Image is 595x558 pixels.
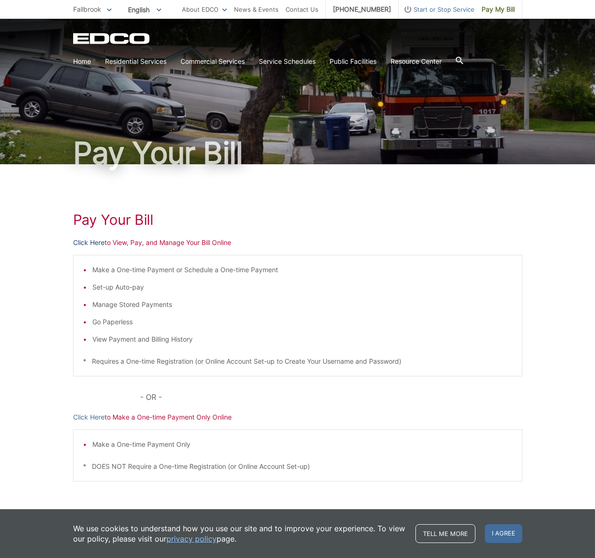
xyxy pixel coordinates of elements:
a: About EDCO [182,4,227,15]
p: We use cookies to understand how you use our site and to improve your experience. To view our pol... [73,523,406,544]
li: Make a One-time Payment Only [92,439,512,450]
p: * DOES NOT Require a One-time Registration (or Online Account Set-up) [83,461,512,472]
a: Residential Services [105,56,166,67]
a: EDCD logo. Return to the homepage. [73,33,151,44]
h1: Pay Your Bill [73,138,522,168]
p: to View, Pay, and Manage Your Bill Online [73,237,522,248]
a: Click Here [73,412,105,422]
p: * Requires a One-time Registration (or Online Account Set-up to Create Your Username and Password) [83,356,512,367]
a: Service Schedules [259,56,316,67]
li: Go Paperless [92,317,512,327]
span: English [121,2,168,17]
p: - OR - [140,390,522,404]
span: Pay My Bill [482,4,515,15]
a: Resource Center [391,56,442,67]
span: I agree [485,524,522,543]
li: Make a One-time Payment or Schedule a One-time Payment [92,265,512,275]
span: Fallbrook [73,5,101,13]
li: Manage Stored Payments [92,299,512,310]
a: News & Events [234,4,279,15]
a: Tell me more [415,524,475,543]
h1: Pay Your Bill [73,211,522,228]
a: Public Facilities [330,56,377,67]
a: privacy policy [166,534,217,544]
a: Home [73,56,91,67]
p: to Make a One-time Payment Only Online [73,412,522,422]
li: View Payment and Billing History [92,334,512,344]
li: Set-up Auto-pay [92,282,512,292]
a: Commercial Services [181,56,245,67]
a: Contact Us [286,4,318,15]
a: Click Here [73,237,105,248]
